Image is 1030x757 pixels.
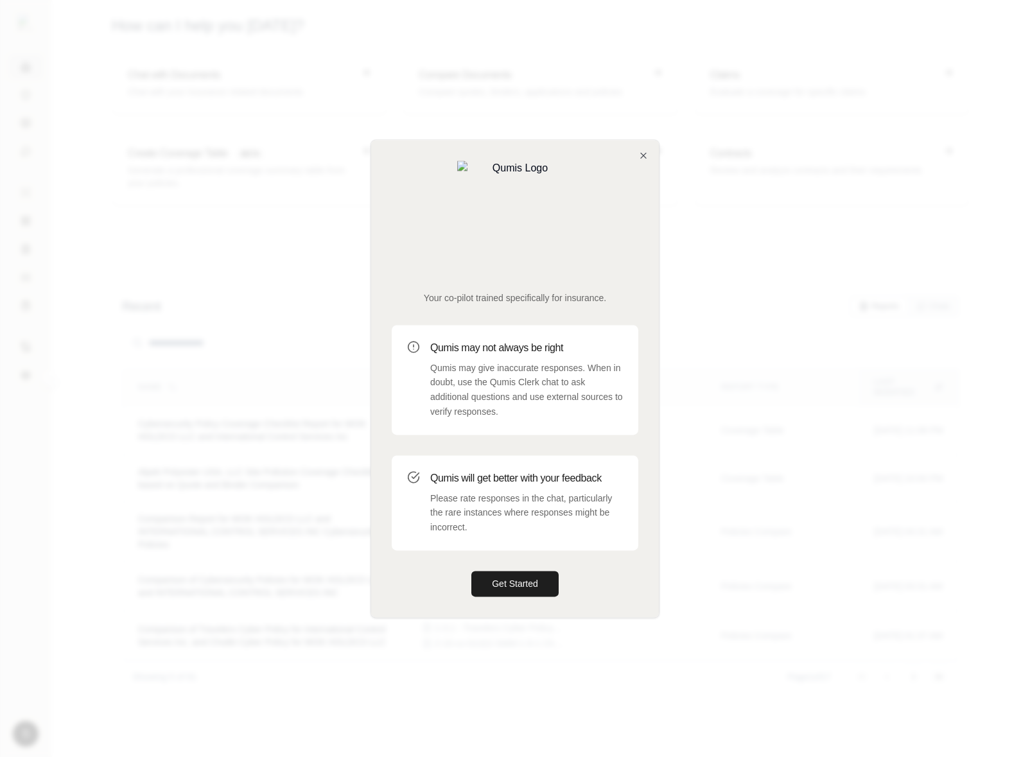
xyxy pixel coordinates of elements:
button: Get Started [471,571,559,596]
h3: Qumis will get better with your feedback [430,471,623,486]
p: Your co-pilot trained specifically for insurance. [392,291,638,304]
h3: Qumis may not always be right [430,340,623,356]
img: Qumis Logo [457,161,573,276]
p: Qumis may give inaccurate responses. When in doubt, use the Qumis Clerk chat to ask additional qu... [430,361,623,419]
p: Please rate responses in the chat, particularly the rare instances where responses might be incor... [430,491,623,535]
